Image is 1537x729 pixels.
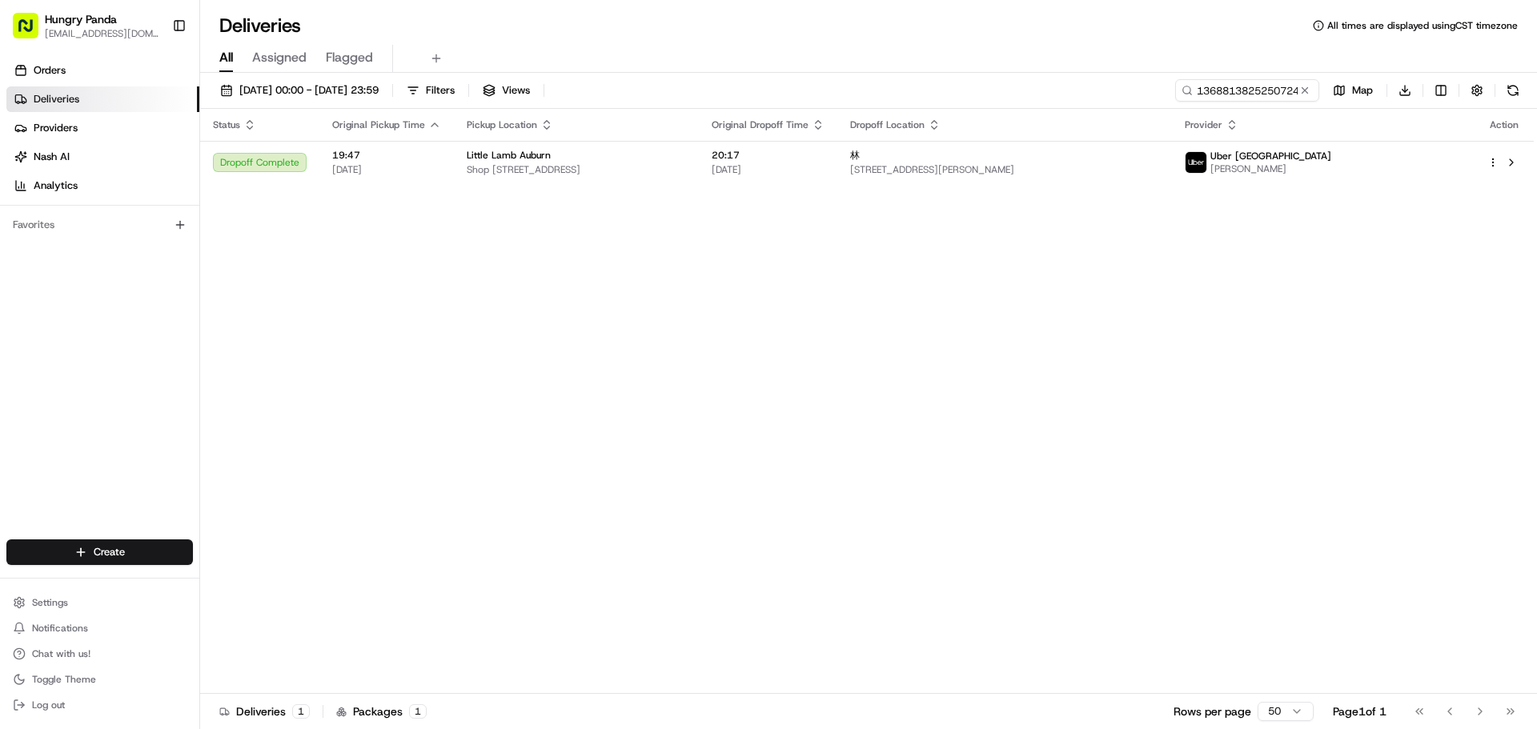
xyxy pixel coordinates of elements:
span: Providers [34,121,78,135]
button: Hungry Panda[EMAIL_ADDRESS][DOMAIN_NAME] [6,6,166,45]
a: Nash AI [6,144,199,170]
button: [EMAIL_ADDRESS][DOMAIN_NAME] [45,27,159,40]
span: [PERSON_NAME] [1210,162,1331,175]
a: Deliveries [6,86,199,112]
button: Create [6,539,193,565]
span: Analytics [34,178,78,193]
span: 20:17 [712,149,825,162]
a: Analytics [6,173,199,198]
span: [DATE] [712,163,825,176]
button: Views [476,79,537,102]
span: Uber [GEOGRAPHIC_DATA] [1210,150,1331,162]
button: Log out [6,694,193,716]
span: 19:47 [332,149,441,162]
span: Shop [STREET_ADDRESS] [467,163,686,176]
span: Provider [1185,118,1222,131]
div: Favorites [6,212,193,238]
div: 1 [409,704,427,719]
span: [DATE] 00:00 - [DATE] 23:59 [239,83,379,98]
div: 1 [292,704,310,719]
span: Notifications [32,622,88,635]
button: Chat with us! [6,643,193,665]
button: Filters [399,79,462,102]
a: Providers [6,115,199,141]
button: [DATE] 00:00 - [DATE] 23:59 [213,79,386,102]
span: [STREET_ADDRESS][PERSON_NAME] [850,163,1158,176]
span: Little Lamb Auburn [467,149,551,162]
span: All [219,48,233,67]
span: Create [94,545,125,559]
div: Page 1 of 1 [1333,703,1387,719]
span: Dropoff Location [850,118,925,131]
span: Map [1352,83,1373,98]
span: [DATE] [332,163,441,176]
span: Filters [426,83,455,98]
span: Views [502,83,530,98]
a: Orders [6,58,199,83]
span: 林 [850,149,860,162]
button: Refresh [1502,79,1524,102]
span: All times are displayed using CST timezone [1327,19,1518,32]
p: Rows per page [1174,703,1251,719]
button: Toggle Theme [6,668,193,691]
img: uber-new-logo.jpeg [1186,152,1206,173]
span: Settings [32,596,68,609]
h1: Deliveries [219,13,301,38]
button: Notifications [6,617,193,639]
span: Status [213,118,240,131]
button: Settings [6,591,193,614]
span: Original Dropoff Time [712,118,809,131]
span: Toggle Theme [32,673,96,686]
input: Type to search [1175,79,1319,102]
span: Original Pickup Time [332,118,425,131]
div: Deliveries [219,703,310,719]
div: Packages [336,703,427,719]
span: Deliveries [34,92,79,106]
span: Log out [32,699,65,711]
span: Chat with us! [32,647,90,660]
span: Pickup Location [467,118,537,131]
div: Action [1487,118,1521,131]
span: Assigned [252,48,307,67]
span: Flagged [326,48,373,67]
span: Orders [34,63,66,78]
button: Map [1326,79,1380,102]
span: Nash AI [34,150,70,164]
button: Hungry Panda [45,11,117,27]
